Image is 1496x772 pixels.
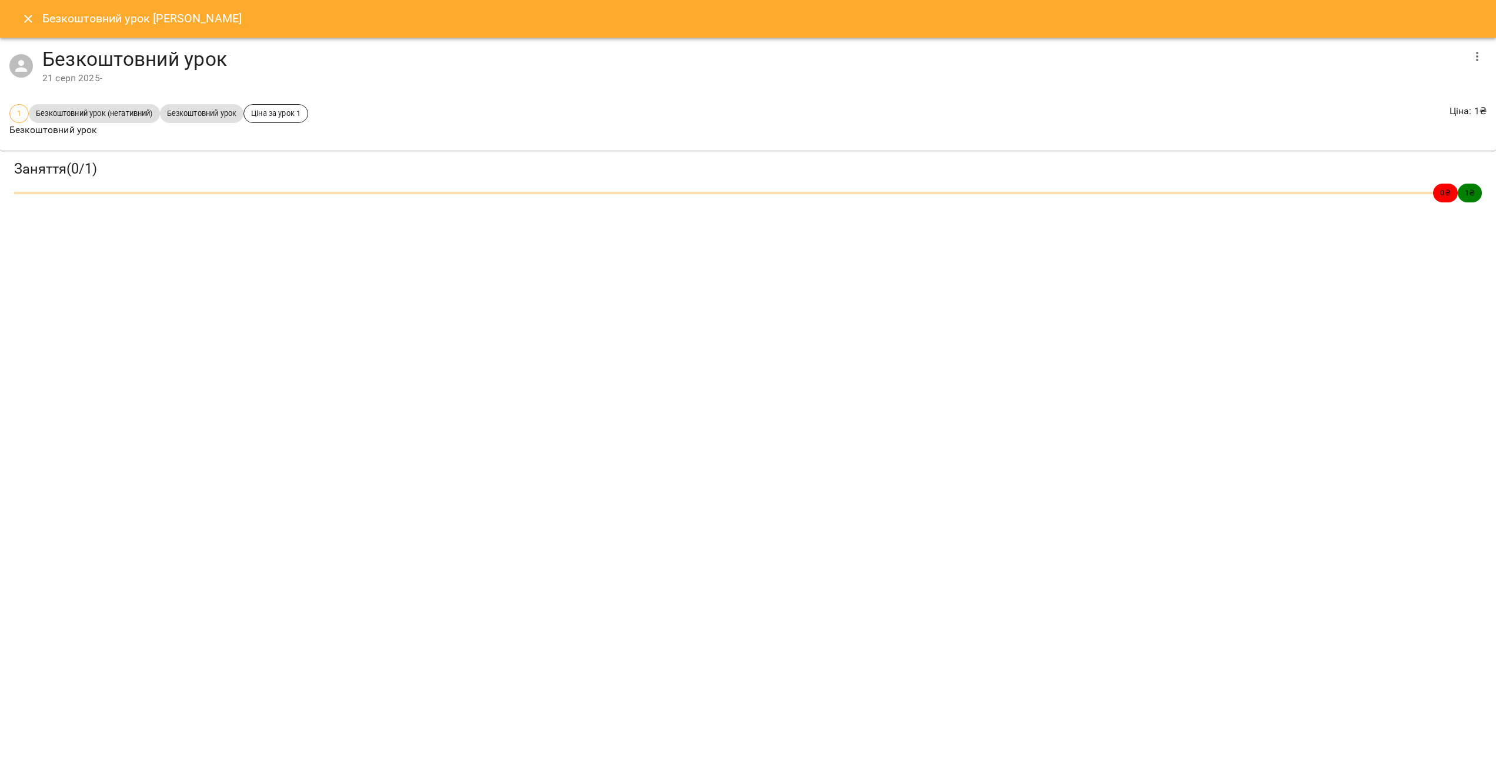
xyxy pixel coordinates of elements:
h6: Безкоштовний урок [PERSON_NAME] [42,9,242,28]
span: Безкоштовний урок (негативний) [29,108,159,119]
span: Безкоштовний урок [160,108,244,119]
button: Close [14,5,42,33]
h3: Заняття ( 0 / 1 ) [14,160,1482,178]
span: 0 ₴ [1433,187,1457,198]
span: 1 ₴ [1458,187,1482,198]
div: 21 серп 2025 - [42,71,1463,85]
span: Ціна за урок 1 [244,108,308,119]
h4: Безкоштовний урок [42,47,1463,71]
p: Ціна : 1 ₴ [1450,104,1487,118]
p: Безкоштовний урок [9,123,308,137]
span: 1 [10,108,28,119]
